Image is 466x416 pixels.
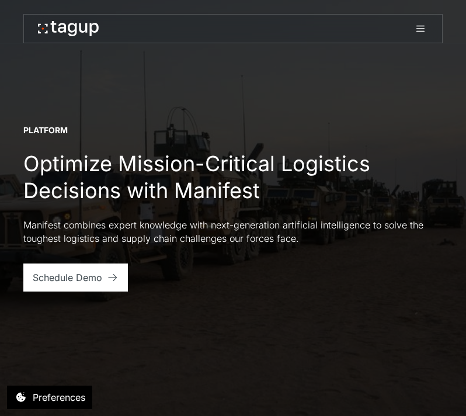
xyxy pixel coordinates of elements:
[23,219,443,245] p: Manifest combines expert knowledge with next-generation artificial intelligence to solve the toug...
[23,124,68,136] div: Platform
[33,271,102,285] div: Schedule Demo
[33,390,85,404] div: Preferences
[23,264,128,292] a: Schedule Demo
[23,150,443,205] h1: Optimize Mission-Critical Logistics Decisions with Manifest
